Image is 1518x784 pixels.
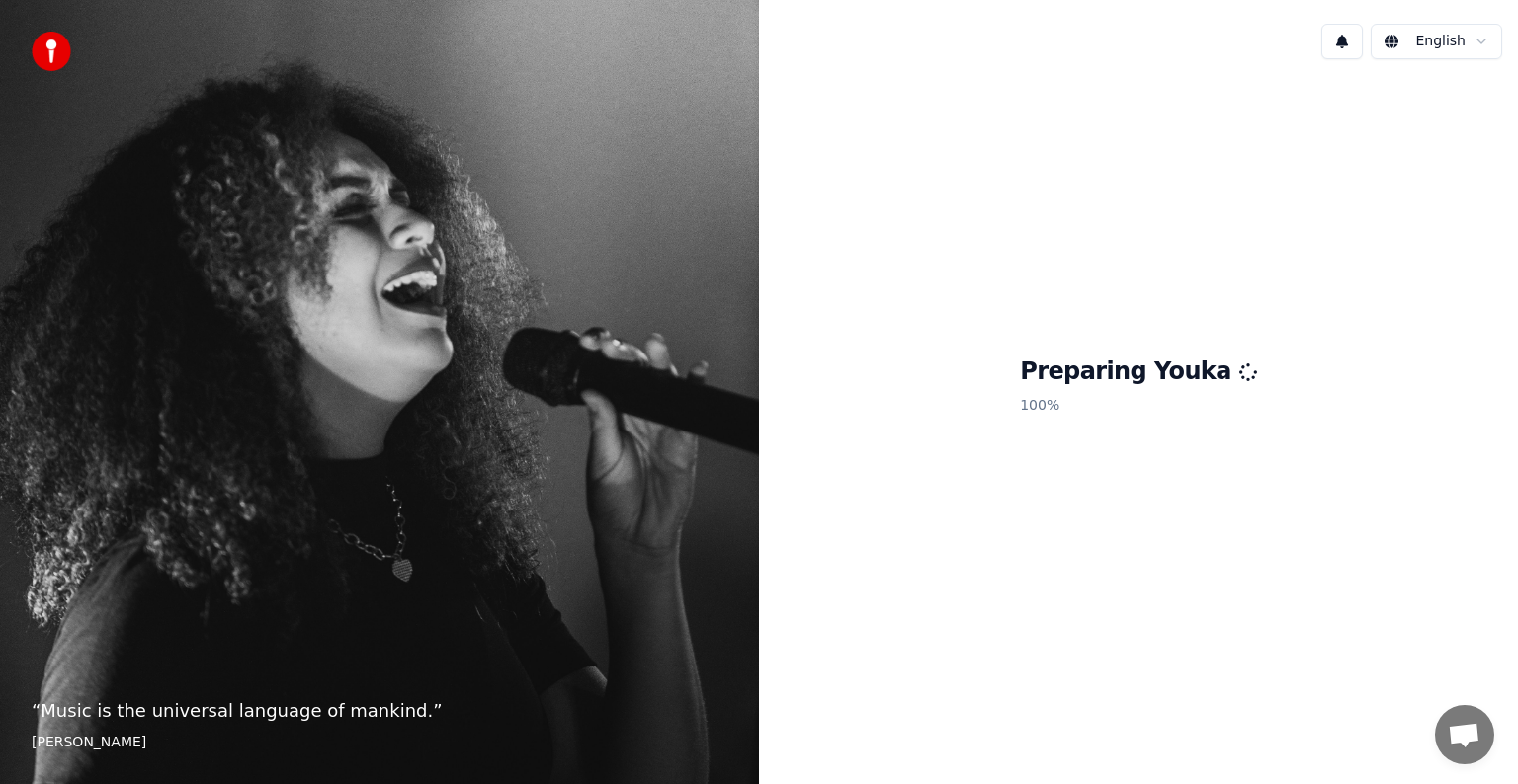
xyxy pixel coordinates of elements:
footer: [PERSON_NAME] [32,733,727,752]
p: 100 % [1020,388,1257,424]
img: youka [32,32,71,71]
h1: Preparing Youka [1020,356,1257,388]
a: Open chat [1435,705,1494,764]
p: “ Music is the universal language of mankind. ” [32,697,727,725]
